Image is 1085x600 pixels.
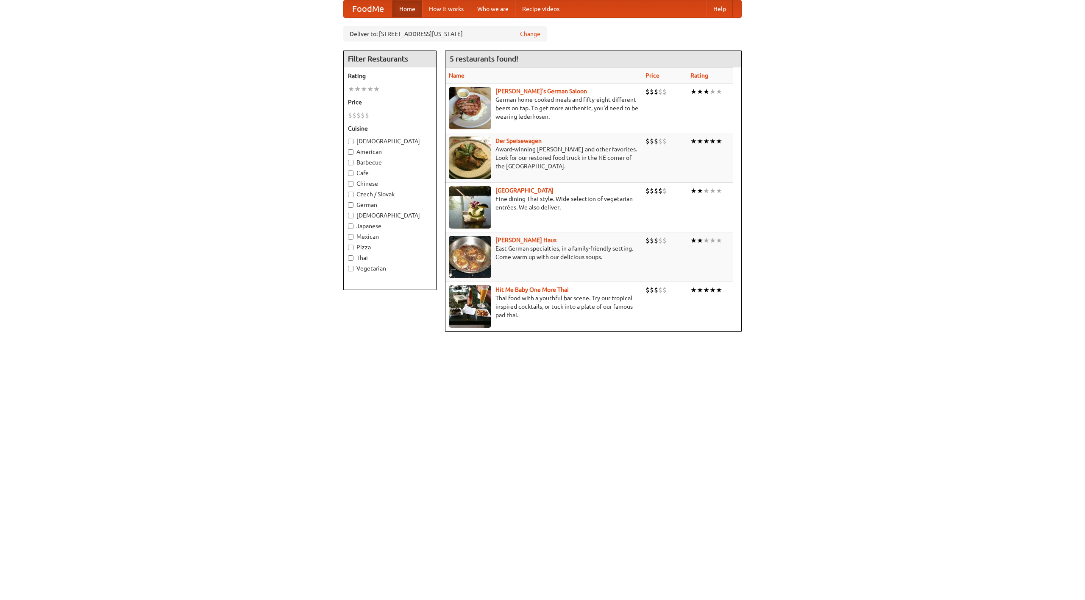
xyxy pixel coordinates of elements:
li: ★ [703,137,709,146]
li: ★ [690,186,697,195]
li: ★ [690,285,697,295]
input: Cafe [348,170,353,176]
li: ★ [716,236,722,245]
li: $ [645,87,650,96]
label: German [348,201,432,209]
li: $ [662,236,667,245]
a: Recipe videos [515,0,566,17]
li: $ [654,87,658,96]
li: ★ [367,84,373,94]
a: [PERSON_NAME]'s German Saloon [495,88,587,95]
ng-pluralize: 5 restaurants found! [450,55,518,63]
p: Award-winning [PERSON_NAME] and other favorites. Look for our restored food truck in the NE corne... [449,145,639,170]
input: Mexican [348,234,353,240]
p: East German specialties, in a family-friendly setting. Come warm up with our delicious soups. [449,244,639,261]
p: German home-cooked meals and fifty-eight different beers on tap. To get more authentic, you'd nee... [449,95,639,121]
h5: Cuisine [348,124,432,133]
li: ★ [709,236,716,245]
h5: Price [348,98,432,106]
input: German [348,202,353,208]
li: $ [662,137,667,146]
li: ★ [703,186,709,195]
img: satay.jpg [449,186,491,229]
img: babythai.jpg [449,285,491,328]
li: $ [645,186,650,195]
label: Cafe [348,169,432,177]
li: ★ [690,87,697,96]
a: Hit Me Baby One More Thai [495,286,569,293]
p: Thai food with a youthful bar scene. Try our tropical inspired cocktails, or tuck into a plate of... [449,294,639,319]
li: $ [658,285,662,295]
h4: Filter Restaurants [344,50,436,67]
li: $ [658,87,662,96]
label: Barbecue [348,158,432,167]
label: [DEMOGRAPHIC_DATA] [348,211,432,220]
a: Who we are [470,0,515,17]
li: ★ [690,137,697,146]
input: Chinese [348,181,353,187]
label: Thai [348,254,432,262]
a: FoodMe [344,0,392,17]
div: Deliver to: [STREET_ADDRESS][US_STATE] [343,26,547,42]
li: $ [650,236,654,245]
li: $ [650,87,654,96]
li: $ [654,285,658,295]
label: Vegetarian [348,264,432,273]
li: $ [650,285,654,295]
li: ★ [697,186,703,195]
li: ★ [703,87,709,96]
li: ★ [354,84,361,94]
a: How it works [422,0,470,17]
li: ★ [716,186,722,195]
label: Japanese [348,222,432,230]
li: $ [645,236,650,245]
li: $ [662,285,667,295]
li: $ [356,111,361,120]
label: American [348,148,432,156]
li: ★ [703,285,709,295]
img: esthers.jpg [449,87,491,129]
li: $ [645,285,650,295]
input: American [348,149,353,155]
a: Home [392,0,422,17]
li: ★ [703,236,709,245]
input: Pizza [348,245,353,250]
li: $ [650,137,654,146]
label: Chinese [348,179,432,188]
input: [DEMOGRAPHIC_DATA] [348,213,353,218]
li: ★ [709,186,716,195]
li: ★ [697,285,703,295]
a: [PERSON_NAME] Haus [495,237,556,243]
li: ★ [697,137,703,146]
li: $ [662,87,667,96]
li: $ [658,137,662,146]
li: $ [654,236,658,245]
input: Thai [348,255,353,261]
li: ★ [709,285,716,295]
li: ★ [373,84,380,94]
li: $ [662,186,667,195]
input: Czech / Slovak [348,192,353,197]
label: Mexican [348,232,432,241]
li: ★ [361,84,367,94]
a: Name [449,72,465,79]
label: Czech / Slovak [348,190,432,198]
img: speisewagen.jpg [449,137,491,179]
li: ★ [716,285,722,295]
input: Vegetarian [348,266,353,271]
li: ★ [716,137,722,146]
li: $ [365,111,369,120]
a: Help [707,0,733,17]
img: kohlhaus.jpg [449,236,491,278]
input: [DEMOGRAPHIC_DATA] [348,139,353,144]
li: ★ [697,236,703,245]
li: ★ [716,87,722,96]
li: $ [352,111,356,120]
li: $ [658,236,662,245]
a: Rating [690,72,708,79]
a: Der Speisewagen [495,137,542,144]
